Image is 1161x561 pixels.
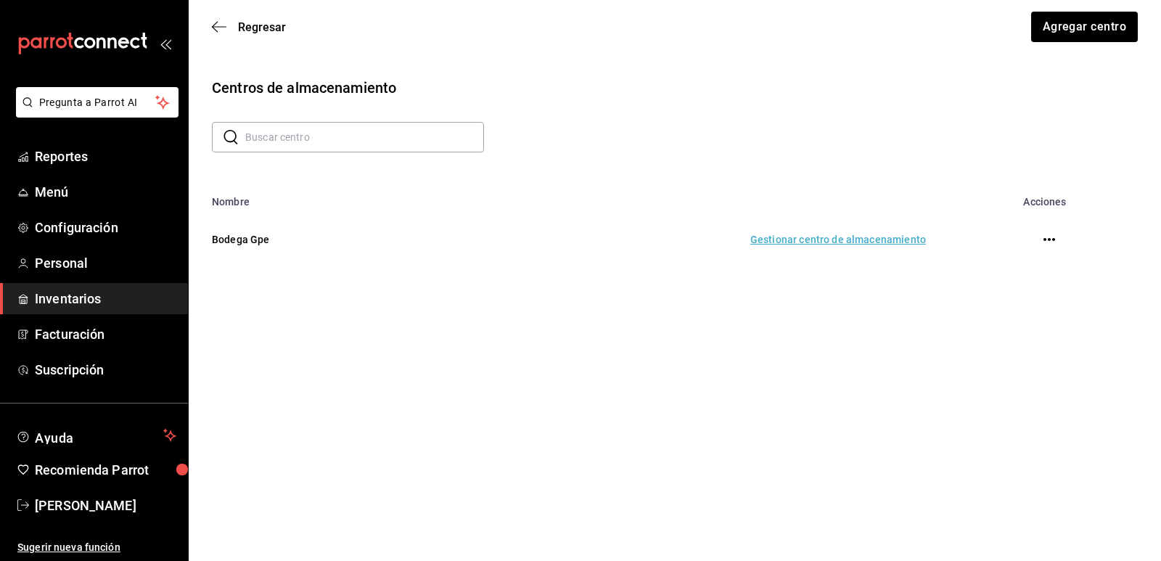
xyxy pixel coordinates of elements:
a: Pregunta a Parrot AI [10,105,179,120]
span: Sugerir nueva función [17,540,176,555]
span: Suscripción [35,360,176,380]
div: Centros de almacenamiento [212,77,396,99]
span: Ayuda [35,427,157,444]
span: Inventarios [35,289,176,308]
th: Acciones [943,187,1161,208]
span: Recomienda Parrot [35,460,176,480]
span: Facturación [35,324,176,344]
td: Gestionar centro de almacenamiento [429,208,943,271]
input: Buscar centro [245,123,484,152]
button: Regresar [212,20,286,34]
th: Nombre [189,187,429,208]
td: Bodega Gpe [189,208,429,271]
span: Reportes [35,147,176,166]
span: Pregunta a Parrot AI [39,95,156,110]
button: open_drawer_menu [160,38,171,49]
span: Personal [35,253,176,273]
button: Agregar centro [1031,12,1138,42]
span: Regresar [238,20,286,34]
span: Menú [35,182,176,202]
span: Configuración [35,218,176,237]
span: [PERSON_NAME] [35,496,176,515]
button: Pregunta a Parrot AI [16,87,179,118]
